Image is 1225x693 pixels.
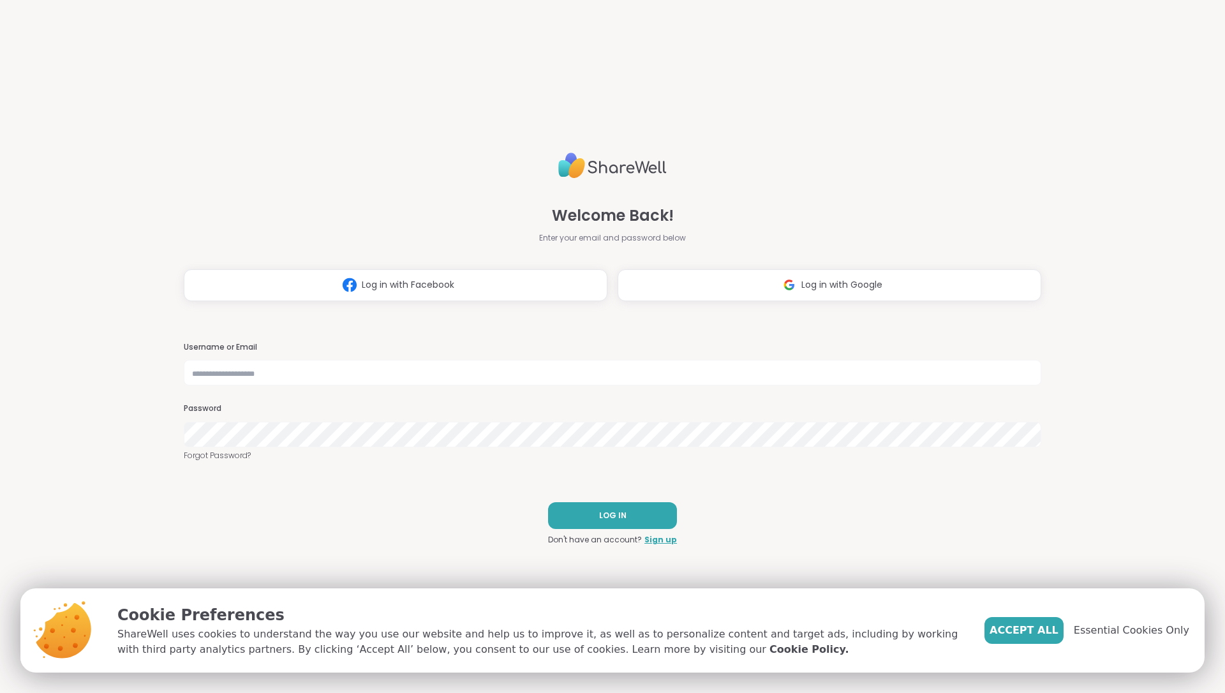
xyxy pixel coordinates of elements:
[769,642,849,657] a: Cookie Policy.
[1074,623,1189,638] span: Essential Cookies Only
[558,147,667,184] img: ShareWell Logo
[184,403,1041,414] h3: Password
[539,232,686,244] span: Enter your email and password below
[552,204,674,227] span: Welcome Back!
[184,269,607,301] button: Log in with Facebook
[984,617,1064,644] button: Accept All
[599,510,627,521] span: LOG IN
[117,627,964,657] p: ShareWell uses cookies to understand the way you use our website and help us to improve it, as we...
[801,278,882,292] span: Log in with Google
[548,502,677,529] button: LOG IN
[338,273,362,297] img: ShareWell Logomark
[362,278,454,292] span: Log in with Facebook
[777,273,801,297] img: ShareWell Logomark
[184,342,1041,353] h3: Username or Email
[644,534,677,546] a: Sign up
[548,534,642,546] span: Don't have an account?
[117,604,964,627] p: Cookie Preferences
[990,623,1058,638] span: Accept All
[618,269,1041,301] button: Log in with Google
[184,450,1041,461] a: Forgot Password?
